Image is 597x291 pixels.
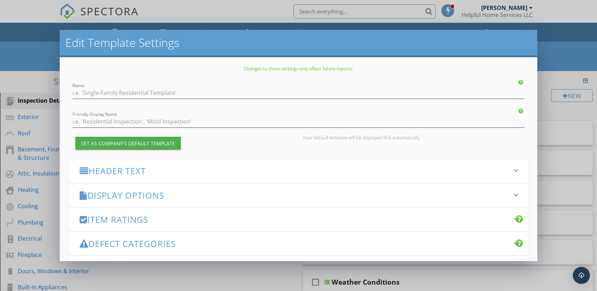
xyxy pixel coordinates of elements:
[75,137,181,150] button: Set as Company's Default Template
[512,215,520,223] i: keyboard_arrow_down
[512,239,520,248] i: keyboard_arrow_down
[80,190,509,200] h3: Display Options
[81,140,175,147] div: Set as Company's Default Template
[80,166,509,176] h3: Header Text
[512,191,520,199] i: keyboard_arrow_down
[72,87,525,99] input: Name
[68,66,529,71] p: Changes to these settings only affect future reports.
[512,166,520,175] i: keyboard_arrow_down
[72,116,525,128] input: Friendly Display Name
[65,36,532,50] h2: Edit Template Settings
[573,267,590,284] div: Open Intercom Messenger
[80,239,509,248] h3: Defect Categories
[80,215,509,224] h3: Item Ratings
[303,135,525,140] div: Your default template will be displayed first automatically.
